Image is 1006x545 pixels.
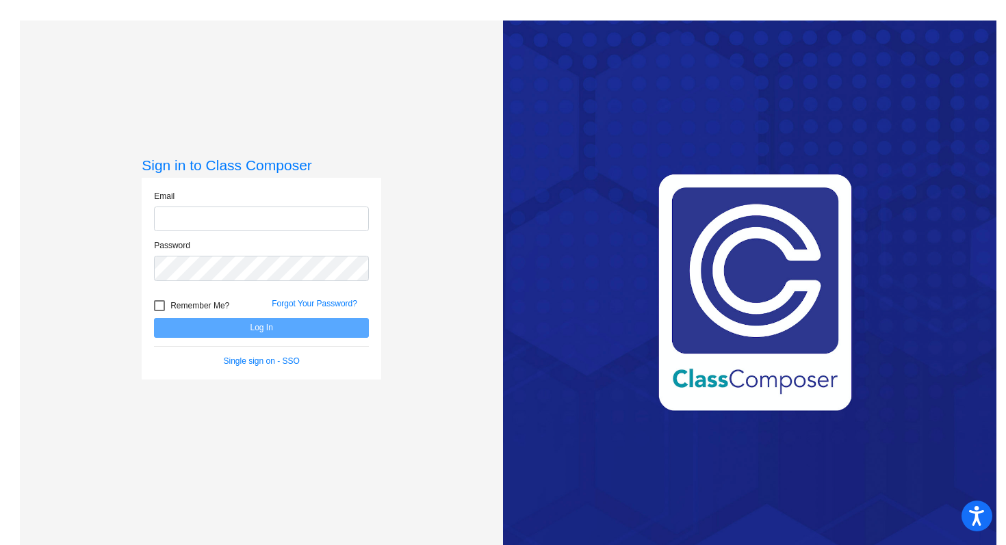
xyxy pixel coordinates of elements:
a: Single sign on - SSO [224,356,300,366]
span: Remember Me? [170,297,229,314]
label: Email [154,190,175,202]
h3: Sign in to Class Composer [142,157,381,174]
label: Password [154,239,190,252]
button: Log In [154,318,369,338]
a: Forgot Your Password? [272,299,357,308]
